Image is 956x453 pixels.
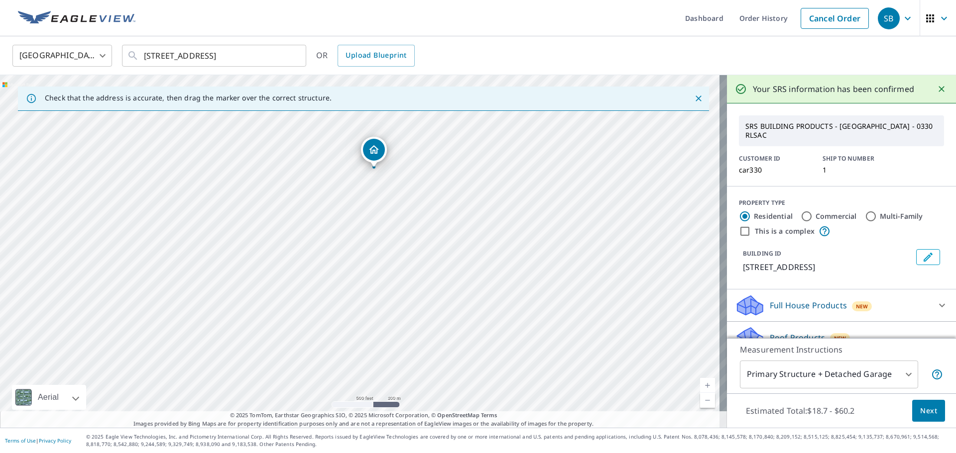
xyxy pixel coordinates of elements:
[740,344,943,356] p: Measurement Instructions
[770,332,825,344] p: Roof Products
[5,438,71,444] p: |
[741,118,942,144] p: SRS BUILDING PRODUCTS - [GEOGRAPHIC_DATA] - 0330 RLSAC
[230,411,497,420] span: © 2025 TomTom, Earthstar Geographics SIO, © 2025 Microsoft Corporation, ©
[880,211,923,221] label: Multi-Family
[856,302,868,310] span: New
[18,11,135,26] img: EV Logo
[931,368,943,380] span: Your report will include the primary structure and a detached garage if one exists.
[735,326,948,364] div: Roof ProductsNewPremium with Regular Delivery
[920,405,937,417] span: Next
[45,93,332,102] p: Check that the address is accurate, then drag the marker over the correct structure.
[700,378,715,393] a: Current Level 16, Zoom In
[144,42,286,70] input: Search by address or latitude-longitude
[753,83,914,95] p: Your SRS information has been confirmed
[739,166,811,174] p: car330
[361,137,387,168] div: Dropped pin, building 1, Residential property, 6325 Puerto Dr Rancho Murieta, CA 95683
[816,211,857,221] label: Commercial
[935,83,948,95] button: Close
[878,7,900,29] div: SB
[770,299,847,311] p: Full House Products
[740,361,918,388] div: Primary Structure + Detached Garage
[346,49,406,62] span: Upload Blueprint
[823,166,894,174] p: 1
[338,45,414,67] a: Upload Blueprint
[39,437,71,444] a: Privacy Policy
[823,154,894,163] p: SHIP TO NUMBER
[86,433,951,448] p: © 2025 Eagle View Technologies, Inc. and Pictometry International Corp. All Rights Reserved. Repo...
[912,400,945,422] button: Next
[12,385,86,410] div: Aerial
[735,293,948,317] div: Full House ProductsNew
[834,334,846,342] span: New
[700,393,715,408] a: Current Level 16, Zoom Out
[12,42,112,70] div: [GEOGRAPHIC_DATA]
[738,400,862,422] p: Estimated Total: $18.7 - $60.2
[692,92,705,105] button: Close
[755,226,815,236] label: This is a complex
[743,249,781,258] p: BUILDING ID
[739,154,811,163] p: CUSTOMER ID
[316,45,415,67] div: OR
[739,198,944,207] div: PROPERTY TYPE
[5,437,36,444] a: Terms of Use
[481,411,497,419] a: Terms
[35,385,62,410] div: Aerial
[801,8,869,29] a: Cancel Order
[754,211,793,221] label: Residential
[916,249,940,265] button: Edit building 1
[437,411,479,419] a: OpenStreetMap
[743,261,912,273] p: [STREET_ADDRESS]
